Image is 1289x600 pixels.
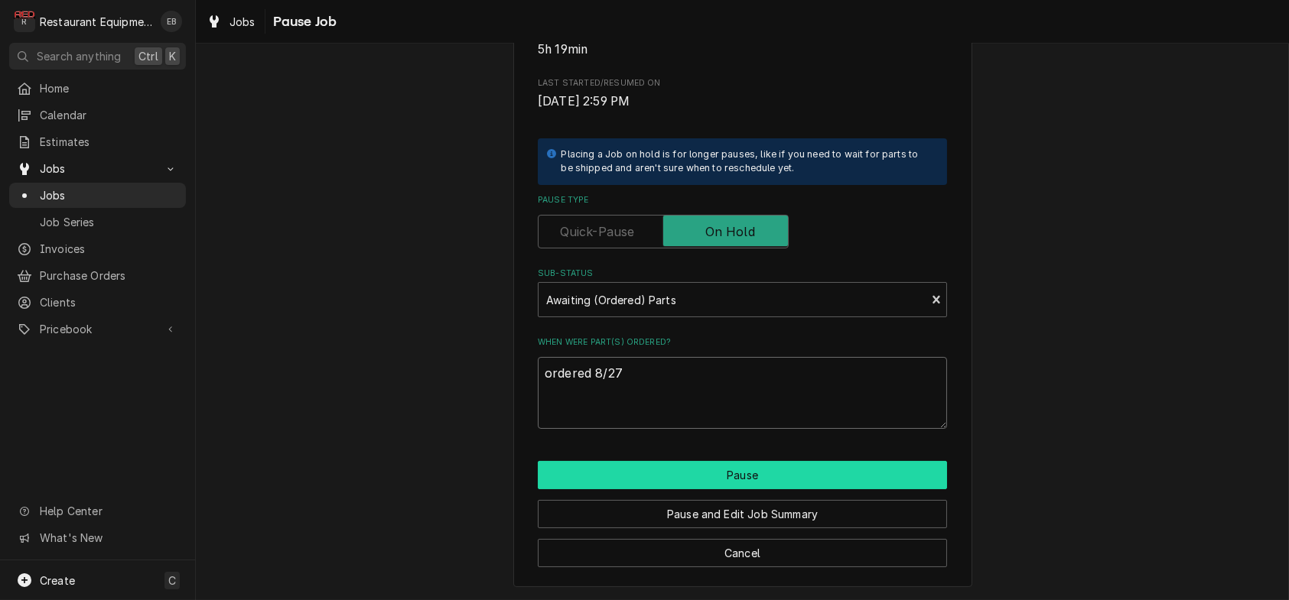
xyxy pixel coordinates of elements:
[138,48,158,64] span: Ctrl
[40,134,178,150] span: Estimates
[538,336,947,429] div: When were part(s) ordered?
[9,102,186,128] a: Calendar
[538,461,947,567] div: Button Group
[40,161,155,177] span: Jobs
[538,194,947,248] div: Pause Type
[538,41,947,59] span: Total Time Logged
[538,42,588,57] span: 5h 19min
[9,236,186,261] a: Invoices
[269,11,337,32] span: Pause Job
[538,194,947,206] label: Pause Type
[9,263,186,288] a: Purchase Orders
[538,94,630,109] span: [DATE] 2:59 PM
[538,336,947,349] label: When were part(s) ordered?
[561,148,932,176] div: Placing a Job on hold is for longer pauses, like if you need to wait for parts to be shipped and ...
[40,14,152,30] div: Restaurant Equipment Diagnostics
[9,316,186,342] a: Go to Pricebook
[229,14,256,30] span: Jobs
[37,48,121,64] span: Search anything
[40,80,178,96] span: Home
[9,209,186,235] a: Job Series
[538,461,947,489] button: Pause
[14,11,35,32] div: R
[40,214,178,230] span: Job Series
[538,77,947,110] div: Last Started/Resumed On
[538,539,947,567] button: Cancel
[40,241,178,257] span: Invoices
[538,268,947,280] label: Sub-Status
[538,92,947,111] span: Last Started/Resumed On
[538,268,947,317] div: Sub-Status
[40,187,178,203] span: Jobs
[14,11,35,32] div: Restaurant Equipment Diagnostics's Avatar
[40,530,177,546] span: What's New
[9,43,186,70] button: Search anythingCtrlK
[538,500,947,528] button: Pause and Edit Job Summary
[40,268,178,284] span: Purchase Orders
[538,489,947,528] div: Button Group Row
[40,574,75,587] span: Create
[161,11,182,32] div: Emily Bird's Avatar
[9,76,186,101] a: Home
[9,525,186,550] a: Go to What's New
[538,357,947,429] textarea: ordered 8/27
[169,48,176,64] span: K
[168,572,176,589] span: C
[9,498,186,524] a: Go to Help Center
[9,156,186,181] a: Go to Jobs
[40,321,155,337] span: Pricebook
[40,107,178,123] span: Calendar
[9,290,186,315] a: Clients
[538,461,947,489] div: Button Group Row
[40,294,178,310] span: Clients
[200,9,262,34] a: Jobs
[9,183,186,208] a: Jobs
[538,77,947,89] span: Last Started/Resumed On
[538,528,947,567] div: Button Group Row
[40,503,177,519] span: Help Center
[9,129,186,154] a: Estimates
[161,11,182,32] div: EB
